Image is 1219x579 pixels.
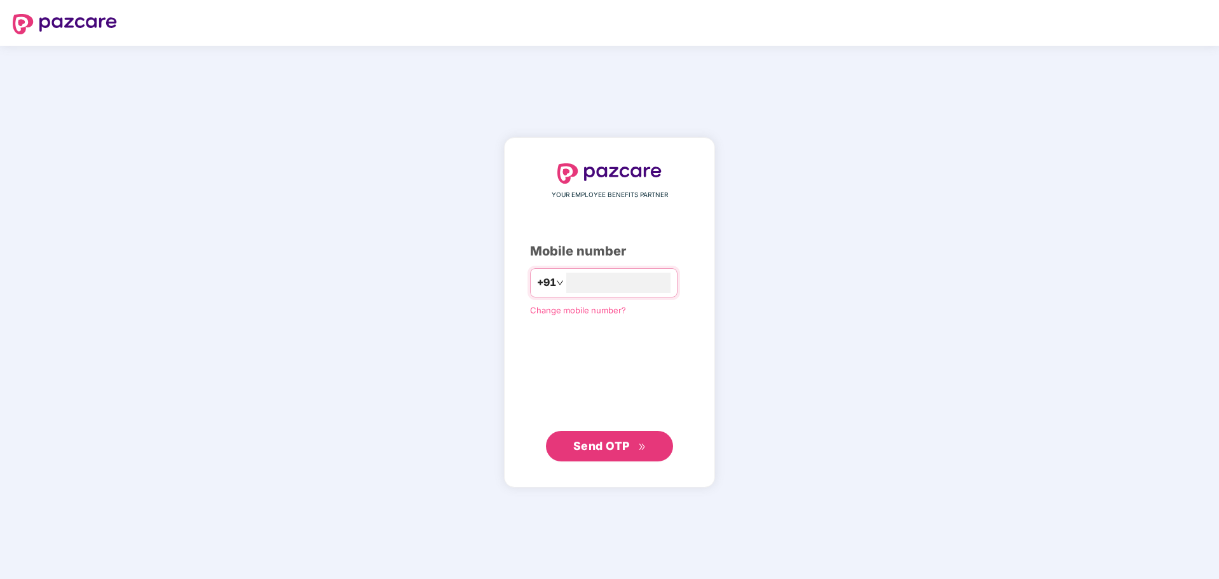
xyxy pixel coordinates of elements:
[557,163,662,184] img: logo
[530,305,626,315] a: Change mobile number?
[537,275,556,290] span: +91
[638,443,646,451] span: double-right
[573,439,630,453] span: Send OTP
[530,242,689,261] div: Mobile number
[552,190,668,200] span: YOUR EMPLOYEE BENEFITS PARTNER
[13,14,117,34] img: logo
[556,279,564,287] span: down
[546,431,673,461] button: Send OTPdouble-right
